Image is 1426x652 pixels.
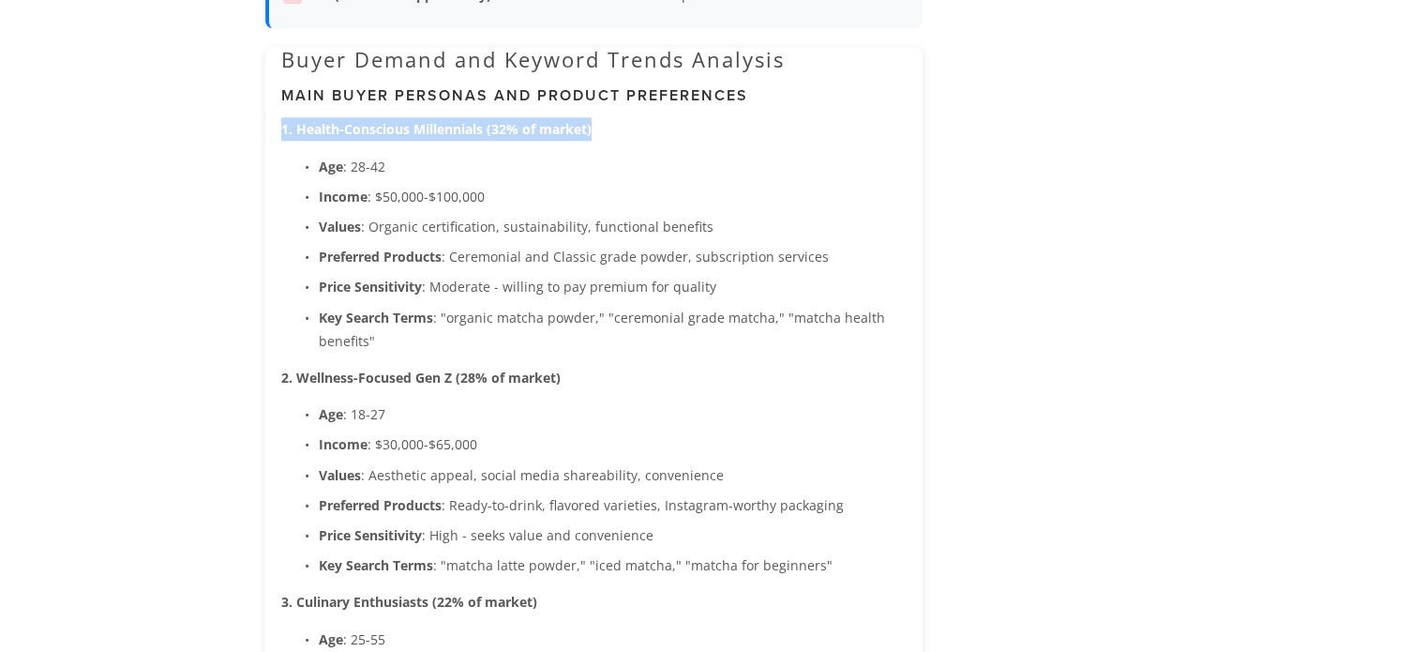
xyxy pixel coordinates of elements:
[319,493,907,517] p: : Ready-to-drink, flavored varieties, Instagram-worthy packaging
[319,218,361,235] strong: Values
[319,553,907,577] p: : "matcha latte powder," "iced matcha," "matcha for beginners"
[319,158,343,175] strong: Age
[319,155,907,178] p: : 28-42
[319,185,907,208] p: : $50,000-$100,000
[319,215,907,238] p: : Organic certification, sustainability, functional benefits
[281,86,907,104] h3: Main Buyer Personas and Product Preferences
[319,628,907,651] p: : 25-55
[319,245,907,268] p: : Ceremonial and Classic grade powder, subscription services
[281,120,592,138] strong: 1. Health-Conscious Millennials (32% of market)
[319,526,422,544] strong: Price Sensitivity
[319,278,422,296] strong: Price Sensitivity
[319,466,361,484] strong: Values
[319,432,907,456] p: : $30,000-$65,000
[319,402,907,426] p: : 18-27
[319,309,433,326] strong: Key Search Terms
[319,463,907,487] p: : Aesthetic appeal, social media shareability, convenience
[319,248,442,265] strong: Preferred Products
[319,523,907,547] p: : High - seeks value and convenience
[281,593,537,611] strong: 3. Culinary Enthusiasts (22% of market)
[319,188,368,205] strong: Income
[319,630,343,648] strong: Age
[319,496,442,514] strong: Preferred Products
[319,275,907,298] p: : Moderate - willing to pay premium for quality
[319,405,343,423] strong: Age
[319,306,907,353] p: : "organic matcha powder," "ceremonial grade matcha," "matcha health benefits"
[281,47,907,71] h2: Buyer Demand and Keyword Trends Analysis
[319,556,433,574] strong: Key Search Terms
[281,369,561,387] strong: 2. Wellness-Focused Gen Z (28% of market)
[319,435,368,453] strong: Income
